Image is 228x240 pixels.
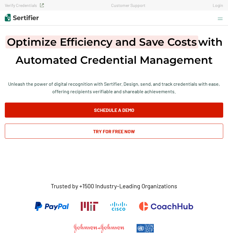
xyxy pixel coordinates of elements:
a: Try for Free Now [5,124,223,139]
img: Verified [40,3,44,7]
img: Massachusetts Institute of Technology [81,202,98,211]
img: Cisco [110,202,127,211]
span: Optimize Efficiency and Save Costs [5,35,198,48]
img: Sertifier | Digital Credentialing Platform [5,14,39,21]
img: UNDP [136,224,154,233]
img: sertifier header menu icon [218,18,223,20]
a: Login [213,3,223,8]
a: Verify Credentials [5,3,44,8]
p: Unleash the power of digital recognition with Sertifier. Design, send, and track credentials with... [5,80,223,95]
a: Customer Support [111,3,145,8]
h1: with Automated Credential Management [5,33,223,69]
img: PayPal [35,202,69,211]
img: Johnson & Johnson [74,224,124,233]
img: CoachHub [139,202,193,211]
p: Trusted by +1500 Industry-Leading Organizations [51,182,177,190]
